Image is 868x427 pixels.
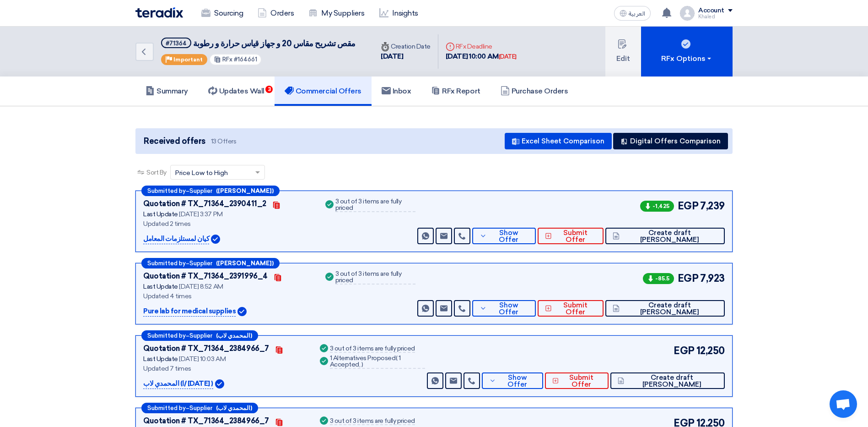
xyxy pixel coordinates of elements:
[696,343,725,358] span: 12,250
[147,260,186,266] span: Submitted by
[554,302,596,316] span: Submit Offer
[545,372,609,389] button: Submit Offer
[189,188,212,194] span: Supplier
[189,405,212,411] span: Supplier
[622,230,717,243] span: Create draft [PERSON_NAME]
[208,87,264,96] h5: Updates Wall
[482,372,543,389] button: Show Offer
[614,6,651,21] button: العربية
[143,283,178,290] span: Last Update
[179,210,222,218] span: [DATE] 3:37 PM
[166,40,187,46] div: #71364
[143,306,236,317] p: Pure lab for medical supplies
[216,405,252,411] b: (المحمدي لاب)
[661,53,713,64] div: RFx Options
[489,302,529,316] span: Show Offer
[265,86,273,93] span: 3
[678,271,699,286] span: EGP
[674,343,695,358] span: EGP
[216,188,274,194] b: ([PERSON_NAME])
[211,137,237,146] span: 13 Offers
[194,3,250,23] a: Sourcing
[396,354,398,362] span: (
[250,3,301,23] a: Orders
[143,416,269,427] div: Quotation # TX_71364_2384966_7
[173,56,203,63] span: Important
[698,14,733,19] div: Khaled
[330,418,415,425] div: 3 out of 3 items are fully priced
[141,330,258,341] div: –
[605,27,641,77] button: Edit
[330,345,415,353] div: 3 out of 3 items are fully priced
[382,87,411,96] h5: Inbox
[189,260,212,266] span: Supplier
[143,210,178,218] span: Last Update
[446,51,517,62] div: [DATE] 10:00 AM
[472,228,536,244] button: Show Offer
[147,333,186,339] span: Submitted by
[301,3,372,23] a: My Suppliers
[489,230,529,243] span: Show Offer
[538,228,604,244] button: Submit Offer
[143,219,313,229] div: Updated 2 times
[613,133,728,149] button: Digital Offers Comparison
[538,300,604,317] button: Submit Offer
[421,77,490,106] a: RFx Report
[330,354,401,368] span: 1 Accepted,
[285,87,361,96] h5: Commercial Offers
[144,135,205,148] span: Received offers
[830,390,857,418] div: Open chat
[610,372,725,389] button: Create draft [PERSON_NAME]
[143,364,307,373] div: Updated 7 times
[335,198,415,212] div: 3 out of 3 items are fully priced
[147,405,186,411] span: Submitted by
[135,7,183,18] img: Teradix logo
[234,56,257,63] span: #164661
[554,230,596,243] span: Submit Offer
[143,271,268,282] div: Quotation # TX_71364_2391996_4
[141,403,258,413] div: –
[135,77,198,106] a: Summary
[700,271,725,286] span: 7,923
[143,378,213,389] p: المحمدي لاب (ا/ [DATE] )
[501,87,568,96] h5: Purchase Orders
[629,11,645,17] span: العربية
[189,333,212,339] span: Supplier
[237,307,247,316] img: Verified Account
[372,77,421,106] a: Inbox
[141,186,280,196] div: –
[680,6,695,21] img: profile_test.png
[643,273,674,284] span: -85.5
[141,258,280,268] div: –
[626,374,717,388] span: Create draft [PERSON_NAME]
[641,27,733,77] button: RFx Options
[175,168,228,178] span: Price Low to High
[193,38,356,49] span: مقص تشريح مقاس 20 و جهاز قياس حرارة و رطوبة
[222,56,232,63] span: RFx
[472,300,536,317] button: Show Offer
[179,283,223,290] span: [DATE] 8:52 AM
[700,198,725,213] span: 7,239
[381,51,431,62] div: [DATE]
[215,379,224,389] img: Verified Account
[622,302,717,316] span: Create draft [PERSON_NAME]
[561,374,601,388] span: Submit Offer
[498,374,536,388] span: Show Offer
[640,201,674,212] span: -1,425
[146,87,188,96] h5: Summary
[143,234,209,245] p: كيان لمستلزمات المعامل
[446,42,517,51] div: RFx Deadline
[146,168,167,177] span: Sort By
[216,333,252,339] b: (المحمدي لاب)
[211,235,220,244] img: Verified Account
[505,133,612,149] button: Excel Sheet Comparison
[143,355,178,363] span: Last Update
[275,77,372,106] a: Commercial Offers
[143,343,269,354] div: Quotation # TX_71364_2384966_7
[143,198,266,209] div: Quotation # TX_71364_2390411_2
[499,52,517,61] div: [DATE]
[361,361,363,368] span: )
[216,260,274,266] b: ([PERSON_NAME])
[372,3,426,23] a: Insights
[698,7,724,15] div: Account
